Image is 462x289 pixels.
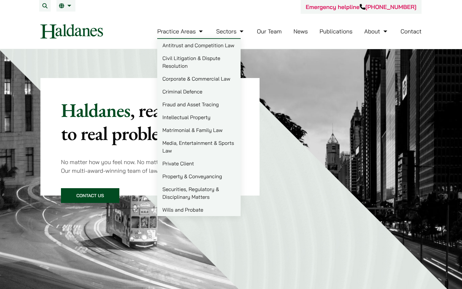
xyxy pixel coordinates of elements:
a: Matrimonial & Family Law [157,124,241,136]
a: Emergency helpline[PHONE_NUMBER] [306,3,416,11]
a: Civil Litigation & Dispute Resolution [157,52,241,72]
p: No matter how you feel now. No matter what your legal problem is. Our multi-award-winning team of... [61,158,239,175]
a: Securities, Regulatory & Disciplinary Matters [157,183,241,203]
a: Sectors [216,28,245,35]
a: News [294,28,308,35]
a: About [364,28,389,35]
a: Contact Us [61,188,119,203]
img: Logo of Haldanes [40,24,103,39]
a: Property & Conveyancing [157,170,241,183]
a: Contact [400,28,422,35]
a: Intellectual Property [157,111,241,124]
a: Media, Entertainment & Sports Law [157,136,241,157]
a: Criminal Defence [157,85,241,98]
a: EN [59,3,73,8]
p: Haldanes [61,99,239,145]
a: Practice Areas [157,28,204,35]
a: Private Client [157,157,241,170]
a: Corporate & Commercial Law [157,72,241,85]
a: Publications [320,28,353,35]
a: Our Team [257,28,282,35]
a: Antitrust and Competition Law [157,39,241,52]
mark: , real solutions to real problems [61,98,237,146]
a: Wills and Probate [157,203,241,216]
a: Fraud and Asset Tracing [157,98,241,111]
